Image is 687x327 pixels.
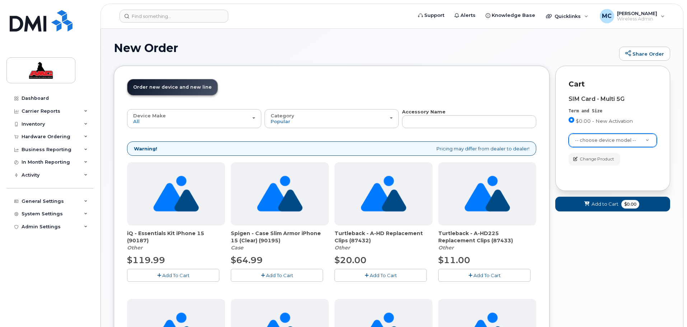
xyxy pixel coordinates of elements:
[569,153,620,165] button: Change Product
[127,230,225,244] span: iQ - Essentials Kit iPhone 15 (90187)
[592,201,618,207] span: Add to Cart
[569,79,657,89] p: Cart
[127,255,165,265] span: $119.99
[133,113,166,118] span: Device Make
[231,269,323,281] button: Add To Cart
[127,244,142,251] em: Other
[361,162,406,225] img: no_image_found-2caef05468ed5679b831cfe6fc140e25e0c280774317ffc20a367ab7fd17291e.png
[265,109,399,128] button: Category Popular
[153,162,199,225] img: no_image_found-2caef05468ed5679b831cfe6fc140e25e0c280774317ffc20a367ab7fd17291e.png
[231,255,263,265] span: $64.99
[335,269,427,281] button: Add To Cart
[134,145,157,152] strong: Warning!
[231,230,329,244] span: Spigen - Case Slim Armor iPhone 15 (Clear) (90195)
[438,230,536,251] div: Turtleback - A-HD225 Replacement Clips (87433)
[464,162,510,225] img: no_image_found-2caef05468ed5679b831cfe6fc140e25e0c280774317ffc20a367ab7fd17291e.png
[133,118,140,124] span: All
[335,255,366,265] span: $20.00
[266,272,293,278] span: Add To Cart
[231,244,243,251] em: Case
[569,134,656,147] a: -- choose device model --
[438,255,470,265] span: $11.00
[335,230,433,244] span: Turtleback - A-HD Replacement Clips (87432)
[271,113,294,118] span: Category
[438,269,531,281] button: Add To Cart
[569,108,657,114] div: Term and Size
[619,47,670,61] a: Share Order
[438,230,536,244] span: Turtleback - A-HD225 Replacement Clips (87433)
[335,244,350,251] em: Other
[133,84,212,90] span: Order new device and new line
[231,230,329,251] div: Spigen - Case Slim Armor iPhone 15 (Clear) (90195)
[576,118,633,124] span: $0.00 - New Activation
[370,272,397,278] span: Add To Cart
[402,109,445,115] strong: Accessory Name
[114,42,616,54] h1: New Order
[127,141,536,156] div: Pricing may differ from dealer to dealer!
[127,109,261,128] button: Device Make All
[335,230,433,251] div: Turtleback - A-HD Replacement Clips (87432)
[555,197,670,211] button: Add to Cart $0.00
[569,117,574,123] input: $0.00 - New Activation
[621,200,639,209] span: $0.00
[127,269,219,281] button: Add To Cart
[575,137,636,143] span: -- choose device model --
[473,272,501,278] span: Add To Cart
[580,156,614,162] span: Change Product
[438,244,454,251] em: Other
[127,230,225,251] div: iQ - Essentials Kit iPhone 15 (90187)
[569,96,657,102] div: SIM Card - Multi 5G
[162,272,190,278] span: Add To Cart
[271,118,290,124] span: Popular
[257,162,303,225] img: no_image_found-2caef05468ed5679b831cfe6fc140e25e0c280774317ffc20a367ab7fd17291e.png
